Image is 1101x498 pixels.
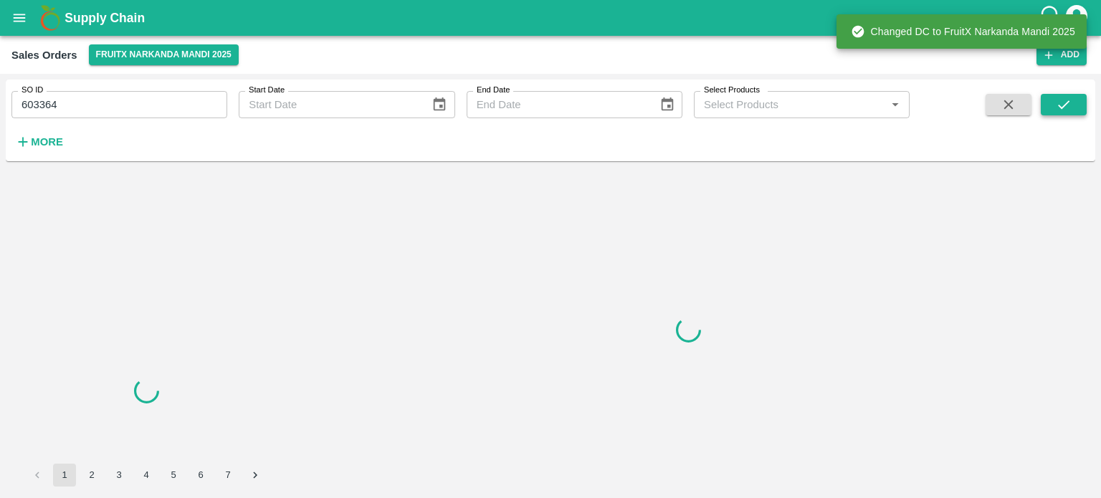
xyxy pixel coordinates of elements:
button: More [11,130,67,154]
div: customer-support [1039,5,1064,31]
button: Choose date [426,91,453,118]
b: Supply Chain [65,11,145,25]
img: logo [36,4,65,32]
button: Go to page 6 [189,464,212,487]
label: Select Products [704,85,760,96]
input: Select Products [698,95,882,114]
div: Sales Orders [11,46,77,64]
button: Choose date [654,91,681,118]
input: Start Date [239,91,420,118]
input: End Date [467,91,648,118]
button: Open [886,95,905,114]
div: Changed DC to FruitX Narkanda Mandi 2025 [851,19,1075,44]
button: Go to next page [244,464,267,487]
nav: pagination navigation [24,464,269,487]
button: Go to page 3 [108,464,130,487]
button: page 1 [53,464,76,487]
button: Go to page 7 [216,464,239,487]
a: Supply Chain [65,8,1039,28]
button: Select DC [89,44,239,65]
div: account of current user [1064,3,1090,33]
button: Add [1036,44,1087,65]
button: open drawer [3,1,36,34]
button: Go to page 2 [80,464,103,487]
button: Go to page 4 [135,464,158,487]
label: SO ID [22,85,43,96]
input: Enter SO ID [11,91,227,118]
strong: More [31,136,63,148]
label: Start Date [249,85,285,96]
button: Go to page 5 [162,464,185,487]
label: End Date [477,85,510,96]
